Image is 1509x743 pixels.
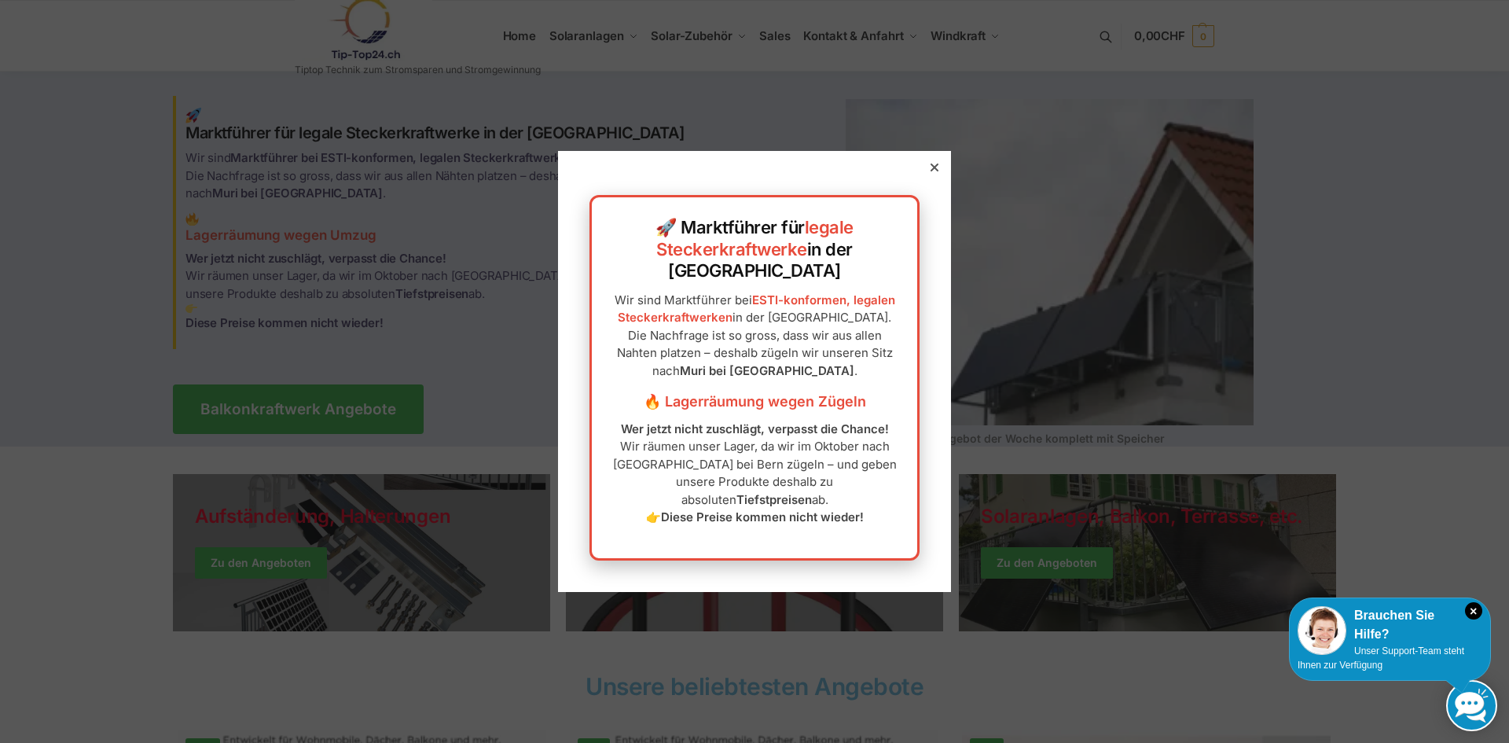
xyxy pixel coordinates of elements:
[680,363,854,378] strong: Muri bei [GEOGRAPHIC_DATA]
[608,217,901,282] h2: 🚀 Marktführer für in der [GEOGRAPHIC_DATA]
[1298,606,1482,644] div: Brauchen Sie Hilfe?
[608,421,901,527] p: Wir räumen unser Lager, da wir im Oktober nach [GEOGRAPHIC_DATA] bei Bern zügeln – und geben unse...
[661,509,864,524] strong: Diese Preise kommen nicht wieder!
[736,492,812,507] strong: Tiefstpreisen
[608,292,901,381] p: Wir sind Marktführer bei in der [GEOGRAPHIC_DATA]. Die Nachfrage ist so gross, dass wir aus allen...
[621,421,889,436] strong: Wer jetzt nicht zuschlägt, verpasst die Chance!
[1465,602,1482,620] i: Schließen
[618,292,895,326] a: ESTI-konformen, legalen Steckerkraftwerken
[1298,646,1464,671] span: Unser Support-Team steht Ihnen zur Verfügung
[1298,606,1346,655] img: Customer service
[608,392,901,412] h3: 🔥 Lagerräumung wegen Zügeln
[656,217,854,259] a: legale Steckerkraftwerke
